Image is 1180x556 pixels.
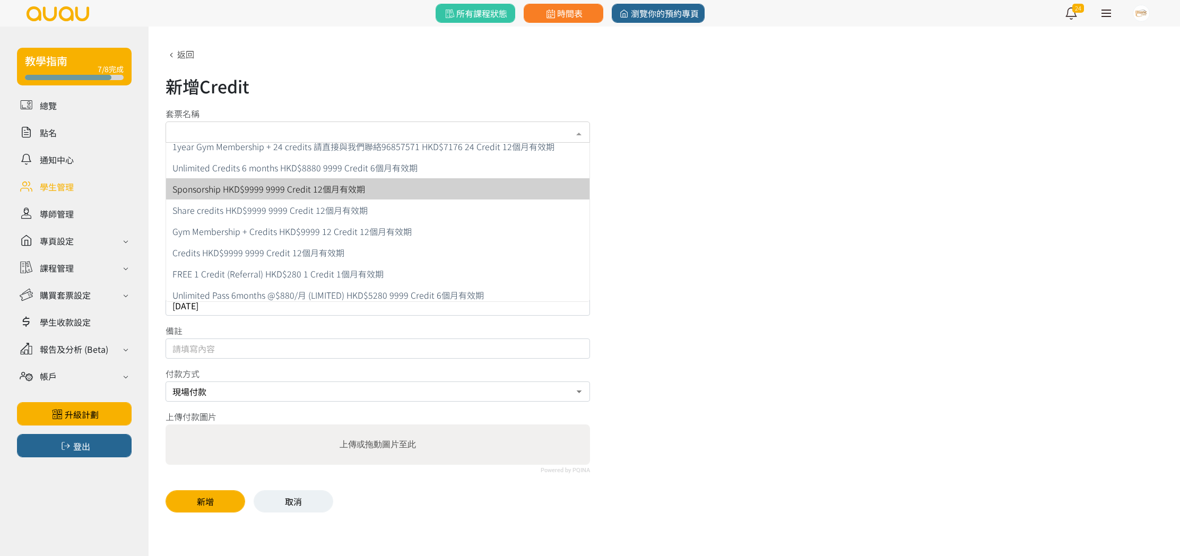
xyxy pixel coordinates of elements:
[166,48,194,60] a: 返回
[40,289,91,301] div: 購買套票設定
[17,402,132,425] a: 升級計劃
[541,468,590,473] a: Powered by PQINA
[25,6,90,21] img: logo.svg
[612,4,705,23] a: 瀏覽你的預約專頁
[166,490,245,512] button: 新增
[172,225,412,238] span: Gym Membership + Credits HKD$9999 12 Credit 12個月有效期
[40,234,74,247] div: 專頁設定
[172,183,365,195] span: Sponsorship HKD$9999 9999 Credit 12個月有效期
[172,204,368,216] span: Share credits HKD$9999 9999 Credit 12個月有效期
[1072,4,1084,13] span: 24
[166,338,590,359] input: 請填寫內容
[40,370,57,383] div: 帳戶
[40,343,108,355] div: 報告及分析 (Beta)
[436,4,515,23] a: 所有課程狀態
[166,107,590,120] div: 套票名稱
[172,246,344,259] span: Credits HKD$9999 9999 Credit 12個月有效期
[166,324,590,337] div: 備註
[172,161,418,174] span: Unlimited Credits 6 months HKD$8880 9999 Credit 6個月有效期
[172,267,384,280] span: FREE 1 Credit (Referral) HKD$280 1 Credit 1個月有效期
[254,490,333,512] a: 取消
[172,289,484,301] span: Unlimited Pass 6months @$880/月 (LIMITED) HKD$5280 9999 Credit 6個月有效期
[335,434,420,455] label: 上傳或拖動圖片至此
[618,7,699,20] span: 瀏覽你的預約專頁
[166,410,590,423] div: 上傳付款圖片
[544,7,583,20] span: 時間表
[166,367,590,380] div: 付款方式
[17,434,132,457] button: 登出
[166,73,1163,99] div: 新增Credit
[40,262,74,274] div: 課程管理
[524,4,603,23] a: 時間表
[172,140,554,153] span: 1year Gym Membership + 24 credits 請直接與我們聯絡96857571 HKD$7176 24 Credit 12個月有效期
[443,7,507,20] span: 所有課程狀態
